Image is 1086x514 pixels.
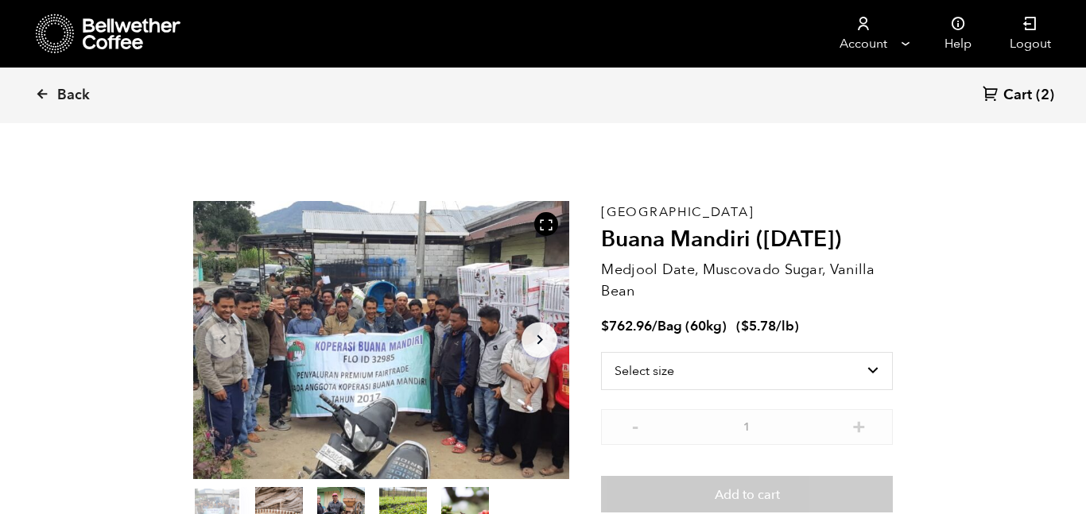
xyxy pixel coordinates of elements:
span: ( ) [736,317,799,335]
span: Cart [1003,86,1032,105]
button: Add to cart [601,476,893,512]
bdi: 762.96 [601,317,652,335]
p: Medjool Date, Muscovado Sugar, Vanilla Bean [601,259,893,302]
bdi: 5.78 [741,317,776,335]
a: Cart (2) [983,85,1054,106]
span: /lb [776,317,794,335]
span: $ [741,317,749,335]
span: Back [57,86,90,105]
h2: Buana Mandiri ([DATE]) [601,226,893,253]
button: + [849,417,869,433]
span: (2) [1036,86,1054,105]
button: - [625,417,645,433]
span: / [652,317,657,335]
span: $ [601,317,609,335]
span: Bag (60kg) [657,317,727,335]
